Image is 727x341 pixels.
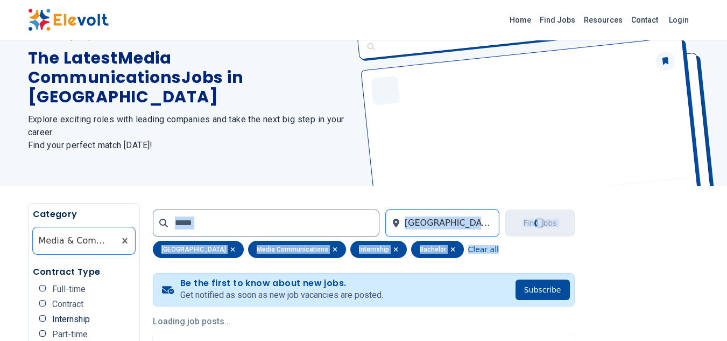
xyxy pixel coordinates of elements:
[516,280,570,300] button: Subscribe
[52,285,86,294] span: Full-time
[468,241,499,258] button: Clear all
[39,300,46,307] input: Contract
[52,300,83,309] span: Contract
[28,48,351,107] h1: The Latest Media Communications Jobs in [GEOGRAPHIC_DATA]
[627,11,662,29] a: Contact
[153,241,244,258] div: [GEOGRAPHIC_DATA]
[248,241,346,258] div: media communications
[411,241,464,258] div: bachelor
[180,278,383,289] h4: Be the first to know about new jobs.
[33,266,135,279] h5: Contract Type
[52,315,90,324] span: Internship
[350,241,407,258] div: internship
[505,11,535,29] a: Home
[180,289,383,302] p: Get notified as soon as new job vacancies are posted.
[52,330,88,339] span: Part-time
[580,11,627,29] a: Resources
[39,330,46,337] input: Part-time
[662,9,695,31] a: Login
[28,113,351,152] h2: Explore exciting roles with leading companies and take the next big step in your career. Find you...
[153,315,575,328] p: Loading job posts...
[39,285,46,291] input: Full-time
[33,208,135,221] h5: Category
[505,210,574,236] button: Find JobsLoading...
[39,315,46,322] input: Internship
[28,9,109,31] img: Elevolt
[673,289,727,341] iframe: Chat Widget
[535,11,580,29] a: Find Jobs
[533,215,548,231] div: Loading...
